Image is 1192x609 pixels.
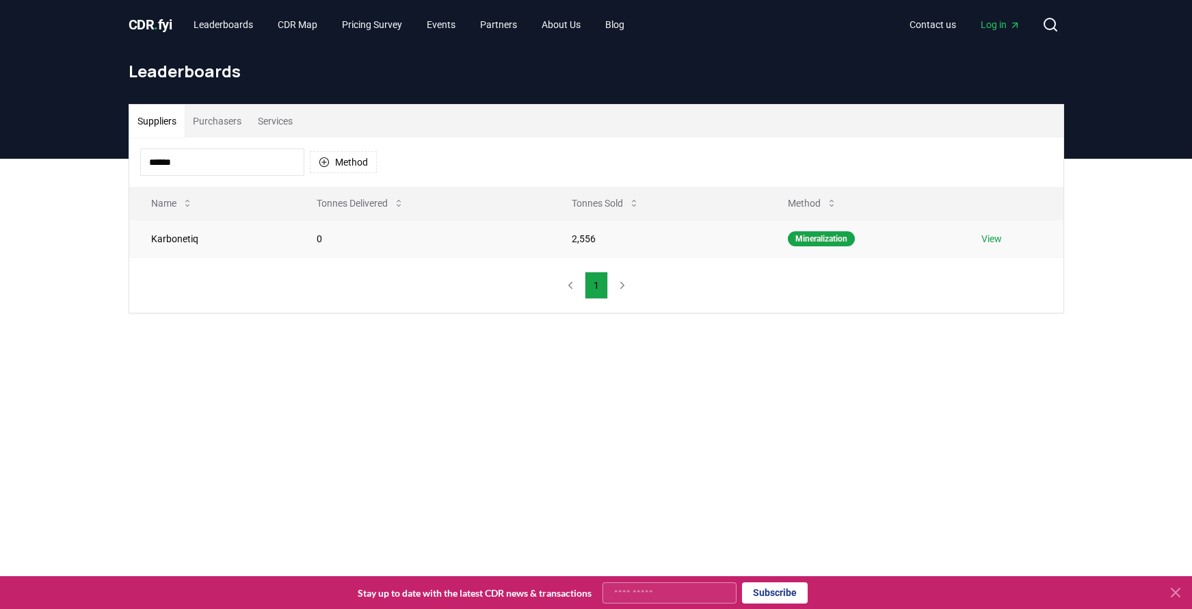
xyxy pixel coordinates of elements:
[129,60,1064,82] h1: Leaderboards
[469,12,528,37] a: Partners
[295,220,550,257] td: 0
[129,16,172,33] span: CDR fyi
[331,12,413,37] a: Pricing Survey
[981,18,1020,31] span: Log in
[594,12,635,37] a: Blog
[250,105,301,138] button: Services
[267,12,328,37] a: CDR Map
[416,12,466,37] a: Events
[550,220,766,257] td: 2,556
[899,12,1031,37] nav: Main
[981,232,1002,246] a: View
[899,12,967,37] a: Contact us
[561,190,650,217] button: Tonnes Sold
[154,16,158,33] span: .
[788,231,855,246] div: Mineralization
[970,12,1031,37] a: Log in
[129,15,172,34] a: CDR.fyi
[129,220,295,257] td: Karbonetiq
[531,12,592,37] a: About Us
[185,105,250,138] button: Purchasers
[306,190,415,217] button: Tonnes Delivered
[310,151,377,173] button: Method
[585,272,608,299] button: 1
[777,190,848,217] button: Method
[183,12,635,37] nav: Main
[140,190,204,217] button: Name
[129,105,185,138] button: Suppliers
[183,12,264,37] a: Leaderboards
